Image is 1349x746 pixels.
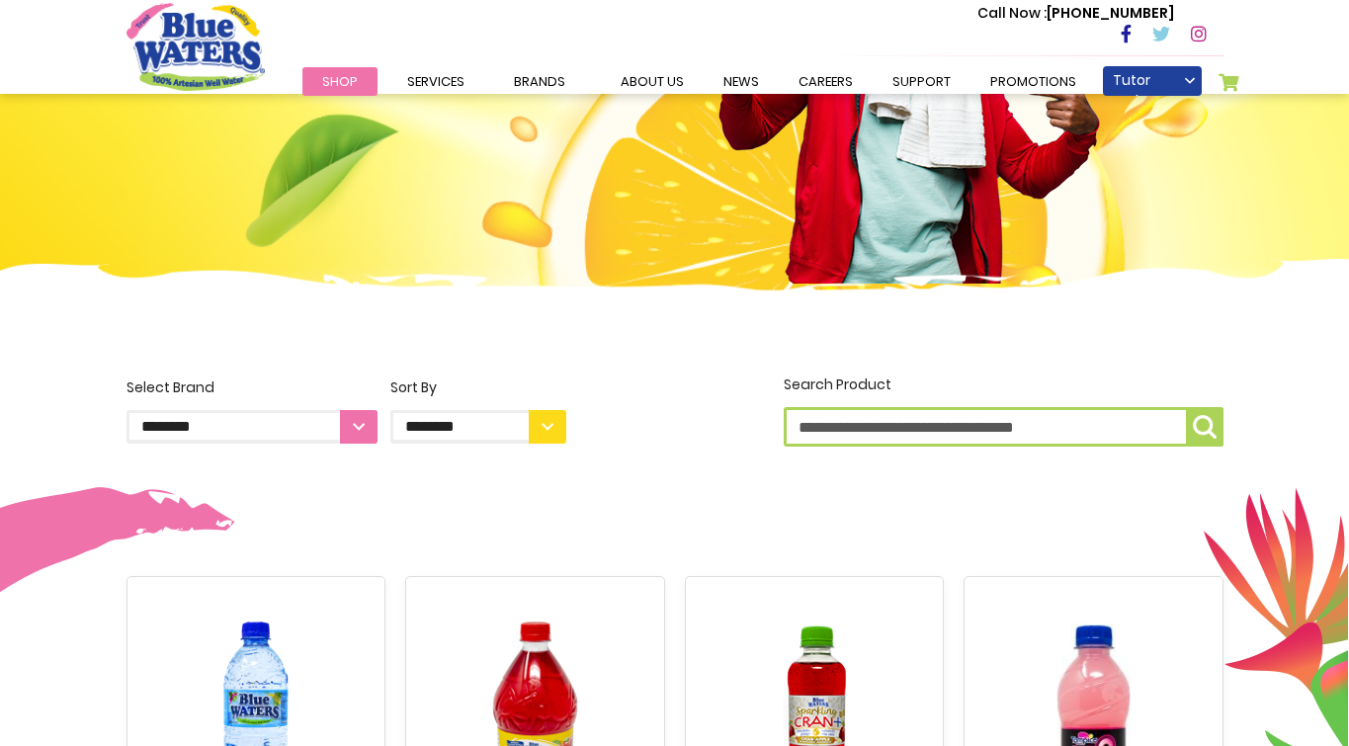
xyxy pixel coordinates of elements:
p: [PHONE_NUMBER] [977,3,1174,24]
select: Sort By [390,410,566,444]
label: Search Product [784,374,1223,447]
button: Search Product [1186,407,1223,447]
input: Search Product [784,407,1223,447]
a: Tutor Owls [1103,66,1202,96]
a: store logo [126,3,265,90]
img: search-icon.png [1193,415,1217,439]
a: support [873,67,970,96]
span: Call Now : [977,3,1047,23]
a: Promotions [970,67,1096,96]
a: about us [601,67,704,96]
a: careers [779,67,873,96]
div: Sort By [390,377,566,398]
span: Brands [514,72,565,91]
select: Select Brand [126,410,378,444]
span: Shop [322,72,358,91]
label: Select Brand [126,377,378,444]
a: News [704,67,779,96]
span: Services [407,72,464,91]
